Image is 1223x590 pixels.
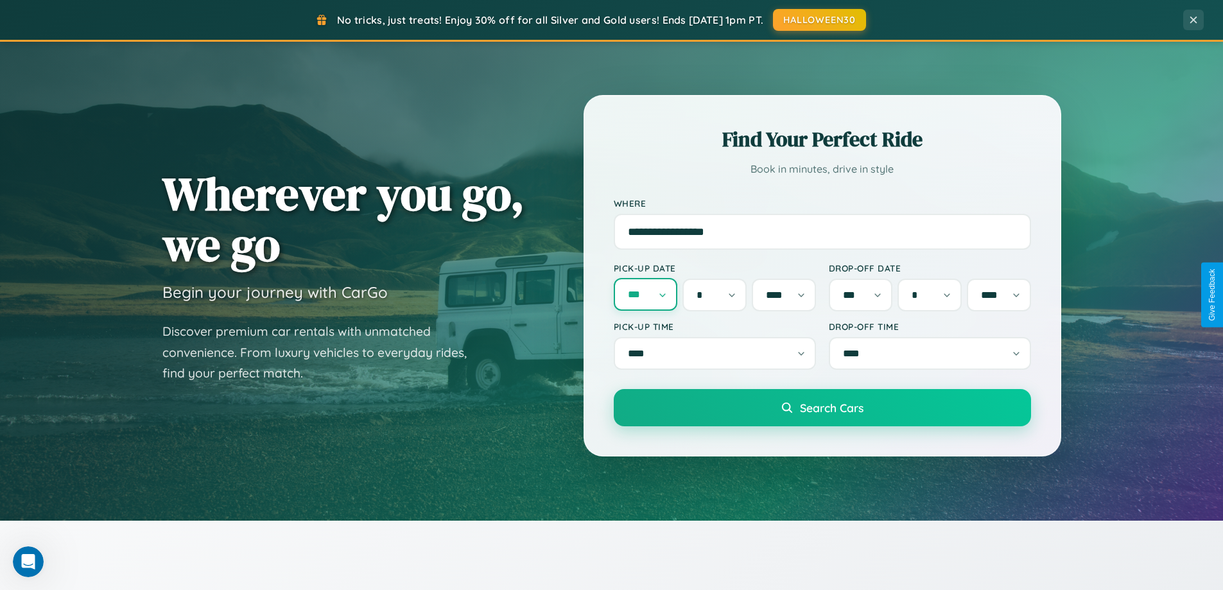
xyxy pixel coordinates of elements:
button: Search Cars [614,389,1031,426]
label: Where [614,198,1031,209]
h3: Begin your journey with CarGo [162,282,388,302]
iframe: Intercom live chat [13,546,44,577]
h1: Wherever you go, we go [162,168,525,270]
h2: Find Your Perfect Ride [614,125,1031,153]
p: Discover premium car rentals with unmatched convenience. From luxury vehicles to everyday rides, ... [162,321,483,384]
label: Pick-up Time [614,321,816,332]
label: Drop-off Date [829,263,1031,273]
span: Search Cars [800,401,863,415]
div: Give Feedback [1208,269,1217,321]
label: Pick-up Date [614,263,816,273]
span: No tricks, just treats! Enjoy 30% off for all Silver and Gold users! Ends [DATE] 1pm PT. [337,13,763,26]
label: Drop-off Time [829,321,1031,332]
p: Book in minutes, drive in style [614,160,1031,178]
button: HALLOWEEN30 [773,9,866,31]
